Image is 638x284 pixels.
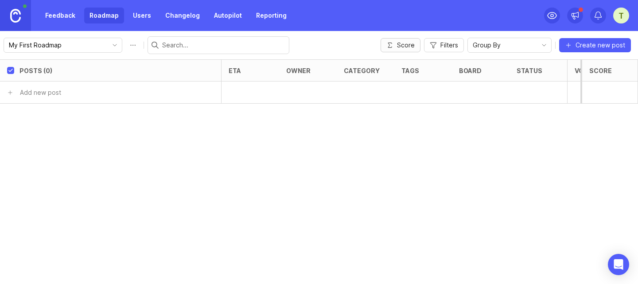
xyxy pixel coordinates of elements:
[397,41,415,50] span: Score
[108,42,122,49] svg: toggle icon
[10,9,21,23] img: Canny Home
[424,38,464,52] button: Filters
[467,38,552,53] div: toggle menu
[381,38,420,52] button: Score
[4,38,122,53] div: toggle menu
[40,8,81,23] a: Feedback
[613,8,629,23] button: T
[19,67,52,74] div: Posts (0)
[559,38,631,52] button: Create new post
[589,67,612,74] div: Score
[401,67,419,74] div: tags
[517,67,542,74] div: status
[126,38,140,52] button: Roadmap options
[608,254,629,275] div: Open Intercom Messenger
[576,41,625,50] span: Create new post
[251,8,292,23] a: Reporting
[160,8,205,23] a: Changelog
[459,67,482,74] div: board
[9,40,107,50] input: My First Roadmap
[473,40,501,50] span: Group By
[20,88,61,97] div: Add new post
[84,8,124,23] a: Roadmap
[344,67,380,74] div: category
[440,41,458,50] span: Filters
[209,8,247,23] a: Autopilot
[162,40,285,50] input: Search...
[575,67,596,74] div: Votes
[229,67,241,74] div: eta
[537,42,551,49] svg: toggle icon
[286,67,311,74] div: owner
[128,8,156,23] a: Users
